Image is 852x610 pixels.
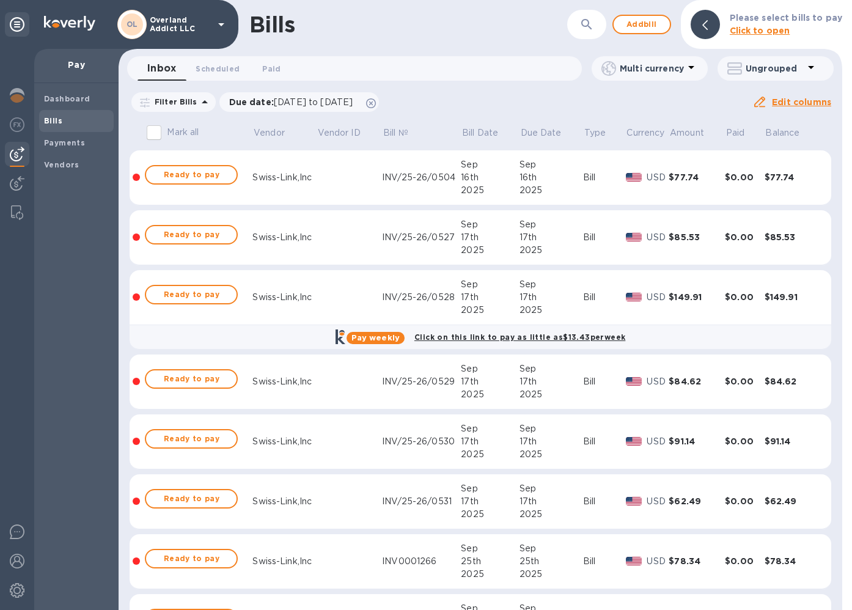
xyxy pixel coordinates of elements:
[252,555,316,568] div: Swiss-Link,Inc
[647,435,669,448] p: USD
[583,231,626,244] div: Bill
[584,127,622,139] span: Type
[520,304,583,317] div: 2025
[626,293,642,301] img: USD
[647,375,669,388] p: USD
[765,555,821,567] div: $78.34
[461,278,519,291] div: Sep
[612,15,671,34] button: Addbill
[521,127,562,139] p: Due Date
[669,291,725,303] div: $149.91
[626,437,642,446] img: USD
[461,508,519,521] div: 2025
[383,127,408,139] p: Bill №
[520,278,583,291] div: Sep
[249,12,295,37] h1: Bills
[670,127,704,139] p: Amount
[647,291,669,304] p: USD
[520,158,583,171] div: Sep
[583,435,626,448] div: Bill
[765,127,799,139] p: Balance
[254,127,285,139] p: Vendor
[583,171,626,184] div: Bill
[145,285,238,304] button: Ready to pay
[647,231,669,244] p: USD
[626,127,664,139] p: Currency
[145,489,238,509] button: Ready to pay
[156,227,227,242] span: Ready to pay
[461,362,519,375] div: Sep
[669,435,725,447] div: $91.14
[725,555,765,567] div: $0.00
[252,291,316,304] div: Swiss-Link,Inc
[583,495,626,508] div: Bill
[520,388,583,401] div: 2025
[254,127,301,139] span: Vendor
[520,375,583,388] div: 17th
[521,127,578,139] span: Due Date
[145,165,238,185] button: Ready to pay
[626,377,642,386] img: USD
[765,375,821,388] div: $84.62
[150,97,197,107] p: Filter Bills
[145,369,238,389] button: Ready to pay
[670,127,720,139] span: Amount
[626,557,642,565] img: USD
[44,16,95,31] img: Logo
[772,97,831,107] u: Edit columns
[647,171,669,184] p: USD
[461,555,519,568] div: 25th
[147,60,176,77] span: Inbox
[520,542,583,555] div: Sep
[383,127,424,139] span: Bill №
[730,26,790,35] b: Click to open
[44,160,79,169] b: Vendors
[765,127,815,139] span: Balance
[726,127,761,139] span: Paid
[382,291,461,304] div: INV/25-26/0528
[219,92,380,112] div: Due date:[DATE] to [DATE]
[156,287,227,302] span: Ready to pay
[461,218,519,231] div: Sep
[274,97,353,107] span: [DATE] to [DATE]
[44,138,85,147] b: Payments
[382,171,461,184] div: INV/25-26/0504
[382,375,461,388] div: INV/25-26/0529
[382,495,461,508] div: INV/25-26/0531
[583,291,626,304] div: Bill
[127,20,138,29] b: OL
[725,495,765,507] div: $0.00
[626,497,642,505] img: USD
[765,231,821,243] div: $85.53
[414,333,625,342] b: Click on this link to pay as little as $13.43 per week
[382,555,461,568] div: INV0001266
[725,231,765,243] div: $0.00
[461,542,519,555] div: Sep
[150,16,211,33] p: Overland Addict LLC
[669,231,725,243] div: $85.53
[520,448,583,461] div: 2025
[623,17,660,32] span: Add bill
[725,291,765,303] div: $0.00
[461,171,519,184] div: 16th
[520,244,583,257] div: 2025
[156,167,227,182] span: Ready to pay
[520,171,583,184] div: 16th
[318,127,376,139] span: Vendor ID
[730,13,842,23] b: Please select bills to pay
[725,375,765,388] div: $0.00
[765,435,821,447] div: $91.14
[765,495,821,507] div: $62.49
[252,435,316,448] div: Swiss-Link,Inc
[461,304,519,317] div: 2025
[725,171,765,183] div: $0.00
[252,375,316,388] div: Swiss-Link,Inc
[156,372,227,386] span: Ready to pay
[44,59,109,71] p: Pay
[520,362,583,375] div: Sep
[461,568,519,581] div: 2025
[584,127,606,139] p: Type
[461,388,519,401] div: 2025
[156,551,227,566] span: Ready to pay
